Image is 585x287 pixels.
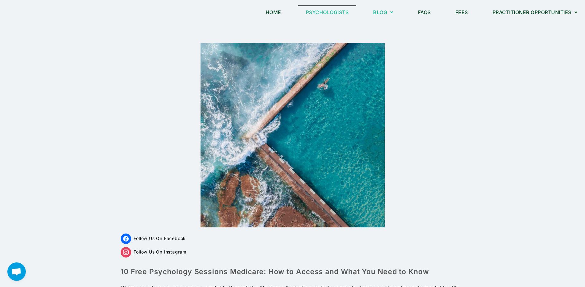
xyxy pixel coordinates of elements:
[121,236,186,241] a: Follow Us On Facebook
[298,5,357,19] a: Psychologists
[448,5,476,19] a: Fees
[7,262,26,281] a: Open chat
[134,249,186,254] span: Follow Us On Instagram
[134,236,186,241] span: Follow Us On Facebook
[121,249,186,254] a: Follow Us On Instagram
[258,5,289,19] a: Home
[410,5,439,19] a: FAQs
[365,5,401,19] a: Blog
[121,267,465,277] h1: 10 Free Psychology Sessions Medicare: How to Access and What You Need to Know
